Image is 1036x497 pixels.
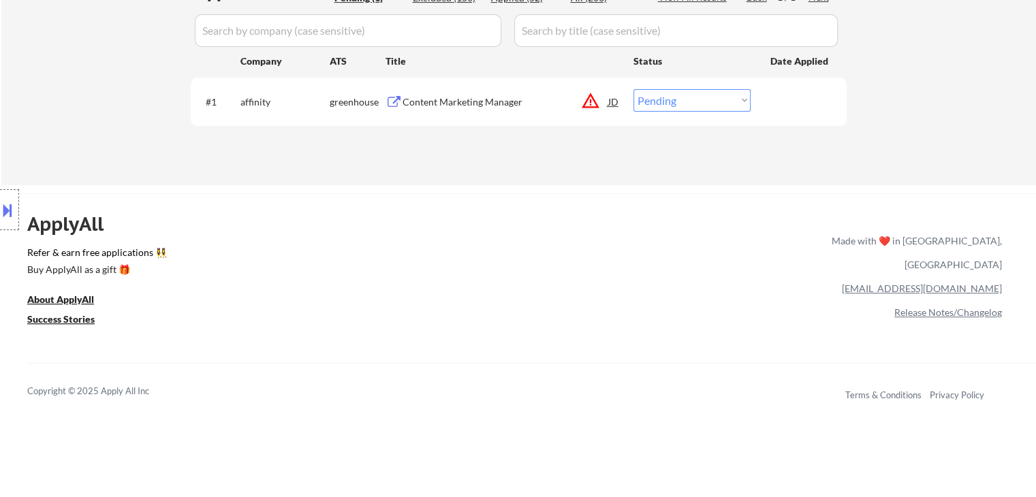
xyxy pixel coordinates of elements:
a: Privacy Policy [930,389,984,400]
a: Terms & Conditions [845,389,922,400]
div: JD [607,89,621,114]
div: greenhouse [330,95,386,109]
div: Date Applied [770,54,830,68]
a: Release Notes/Changelog [894,306,1002,318]
input: Search by company (case sensitive) [195,14,501,47]
a: [EMAIL_ADDRESS][DOMAIN_NAME] [842,283,1002,294]
div: Company [240,54,330,68]
div: affinity [240,95,330,109]
div: Copyright © 2025 Apply All Inc [27,385,184,398]
div: Made with ❤️ in [GEOGRAPHIC_DATA], [GEOGRAPHIC_DATA] [826,229,1002,276]
div: ATS [330,54,386,68]
div: Status [633,48,751,73]
div: Content Marketing Manager [403,95,608,109]
button: warning_amber [581,91,600,110]
div: Title [386,54,621,68]
a: Refer & earn free applications 👯‍♀️ [27,248,547,262]
input: Search by title (case sensitive) [514,14,838,47]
